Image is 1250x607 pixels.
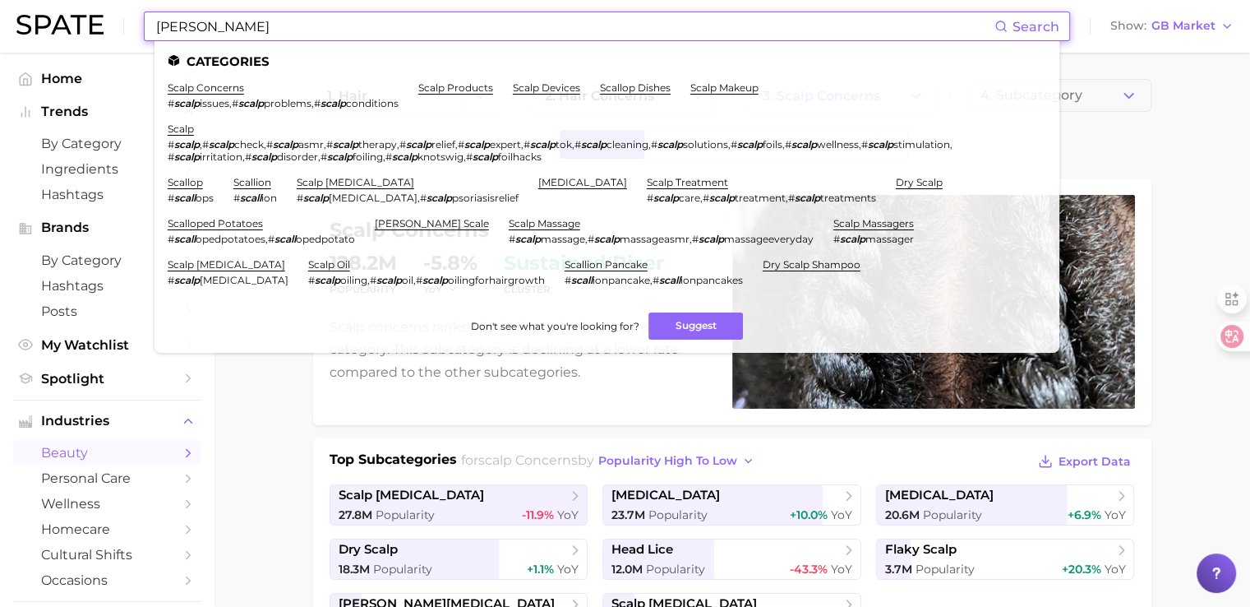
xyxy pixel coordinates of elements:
[647,192,876,204] div: , ,
[602,539,861,580] a: head lice12.0m Popularity-43.3% YoY
[358,138,397,151] span: therapy
[321,151,327,163] span: #
[13,466,201,491] a: personal care
[41,445,173,461] span: beauty
[565,258,648,271] a: scallion pancake
[233,176,271,188] a: scallion
[611,507,645,522] span: 23.7m
[541,233,585,245] span: massage
[13,366,201,392] a: Spotlight
[314,97,321,109] span: #
[41,278,173,294] span: Hashtags
[790,562,828,577] span: -43.3%
[556,138,572,151] span: tok
[522,507,554,522] span: -11.9%
[607,138,648,151] span: cleaning
[763,138,782,151] span: foils
[478,452,578,468] span: scalp concerns
[651,138,657,151] span: #
[527,562,554,577] span: +1.1%
[202,138,209,151] span: #
[916,562,975,577] span: Popularity
[273,138,298,151] em: scalp
[418,81,493,94] a: scalp products
[885,507,920,522] span: 20.6m
[861,138,868,151] span: #
[333,138,358,151] em: scalp
[13,440,201,466] a: beauty
[155,12,994,40] input: Search here for a brand, industry, or ingredient
[602,484,861,526] a: [MEDICAL_DATA]23.7m Popularity+10.0% YoY
[647,176,728,188] a: scalp treatment
[168,97,399,109] div: , ,
[833,217,914,229] a: scalp massagers
[833,233,840,245] span: #
[680,274,743,286] span: ionpancakes
[41,371,173,387] span: Spotlight
[648,507,708,522] span: Popularity
[168,97,174,109] span: #
[353,151,383,163] span: foiling
[571,274,593,286] em: scall
[13,542,201,568] a: cultural shifts
[594,450,759,472] button: popularity high to low
[464,138,490,151] em: scalp
[791,138,817,151] em: scalp
[296,233,355,245] span: opedpotato
[168,151,174,163] span: #
[431,138,455,151] span: relief
[315,274,340,286] em: scalp
[168,192,174,204] span: #
[690,81,759,94] a: scalp makeup
[709,192,735,204] em: scalp
[865,233,914,245] span: massager
[13,156,201,182] a: Ingredients
[731,138,737,151] span: #
[330,450,457,475] h1: Top Subcategories
[703,192,709,204] span: #
[339,542,398,558] span: dry scalp
[329,192,417,204] span: [MEDICAL_DATA]
[1012,19,1059,35] span: Search
[168,123,194,135] a: scalp
[41,303,173,319] span: Posts
[923,507,982,522] span: Popularity
[1104,507,1125,522] span: YoY
[876,539,1135,580] a: flaky scalp3.7m Popularity+20.3% YoY
[509,217,580,229] a: scalp massage
[402,274,413,286] span: oil
[168,258,285,271] a: scalp [MEDICAL_DATA]
[200,274,288,286] span: [MEDICAL_DATA]
[240,192,261,204] em: scall
[196,192,214,204] span: ops
[490,138,521,151] span: expert
[611,562,643,577] span: 12.0m
[297,176,414,188] a: scalp [MEDICAL_DATA]
[174,233,196,245] em: scall
[785,138,791,151] span: #
[41,470,173,486] span: personal care
[168,176,203,188] a: scallop
[1104,562,1125,577] span: YoY
[417,151,464,163] span: knotswig
[611,488,720,503] span: [MEDICAL_DATA]
[297,192,303,204] span: #
[308,258,350,271] a: scalp oil
[41,253,173,268] span: by Category
[588,233,594,245] span: #
[303,192,329,204] em: scalp
[266,138,273,151] span: #
[326,138,333,151] span: #
[174,192,196,204] em: scall
[308,274,545,286] div: , ,
[41,161,173,177] span: Ingredients
[13,182,201,207] a: Hashtags
[692,233,699,245] span: #
[831,507,852,522] span: YoY
[790,507,828,522] span: +10.0%
[168,217,263,229] a: scalloped potatoes
[885,562,912,577] span: 3.7m
[330,484,588,526] a: scalp [MEDICAL_DATA]27.8m Popularity-11.9% YoY
[41,187,173,202] span: Hashtags
[264,97,311,109] span: problems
